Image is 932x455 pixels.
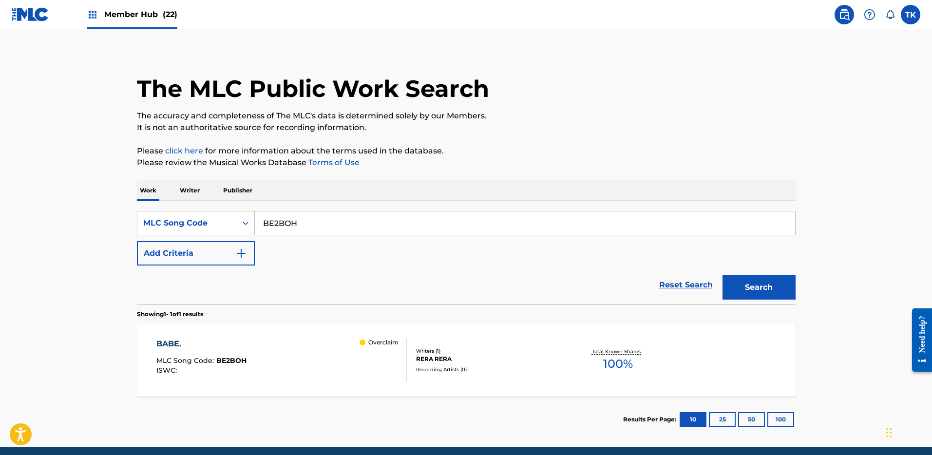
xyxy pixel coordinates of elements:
p: It is not an authoritative source for recording information. [137,122,796,133]
span: ISWC : [156,366,179,375]
div: User Menu [901,5,920,24]
button: 25 [709,412,736,427]
a: click here [165,146,203,155]
a: Public Search [835,5,854,24]
div: Help [860,5,879,24]
p: Overclaim [368,338,399,347]
button: 50 [738,412,765,427]
span: BE2BOH [216,356,247,365]
h1: The MLC Public Work Search [137,74,489,103]
p: Results Per Page: [623,415,679,424]
img: MLC Logo [12,7,49,21]
form: Search Form [137,211,796,304]
button: Search [723,275,796,300]
div: MLC Song Code [143,217,231,229]
p: Publisher [220,180,255,201]
p: Please review the Musical Works Database [137,157,796,169]
img: search [838,9,850,20]
div: RERA RERA [416,355,563,363]
p: Total Known Shares: [592,348,644,355]
iframe: Chat Widget [883,408,932,455]
button: 10 [680,412,706,427]
button: Add Criteria [137,241,255,265]
div: BABE. [156,338,247,350]
iframe: Resource Center [905,301,932,379]
img: help [864,9,875,20]
p: Work [137,180,159,201]
span: (22) [163,10,177,19]
button: 100 [767,412,794,427]
p: Showing 1 - 1 of 1 results [137,310,203,319]
span: MLC Song Code : [156,356,216,365]
div: Notifications [885,10,895,19]
p: The accuracy and completeness of The MLC's data is determined solely by our Members. [137,110,796,122]
img: Top Rightsholders [87,9,98,20]
p: Writer [177,180,203,201]
a: Reset Search [654,274,718,296]
div: Recording Artists ( 0 ) [416,366,563,373]
span: 100 % [603,355,633,373]
img: 9d2ae6d4665cec9f34b9.svg [235,247,247,259]
a: Terms of Use [306,158,360,167]
div: Writers ( 1 ) [416,347,563,355]
div: Drag [886,418,892,447]
span: Member Hub [104,9,177,20]
p: Please for more information about the terms used in the database. [137,145,796,157]
a: BABE.MLC Song Code:BE2BOHISWC: OverclaimWriters (1)RERA RERARecording Artists (0)Total Known Shar... [137,323,796,397]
